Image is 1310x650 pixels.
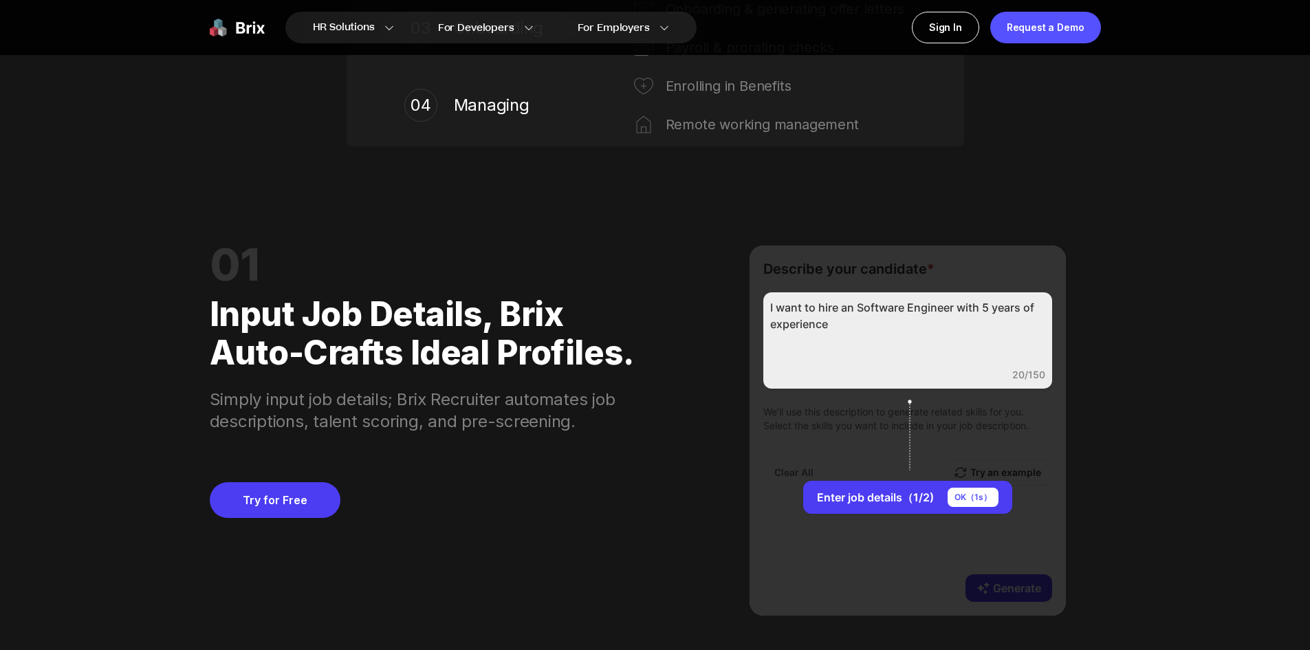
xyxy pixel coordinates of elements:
span: For Employers [578,21,650,35]
div: I want to hire an Software Engineer with 5 years of experience [763,292,1052,389]
div: Enrolling in Benefits [666,75,906,97]
span: HR Solutions [313,17,375,39]
div: OK（ 1 s） [948,488,998,507]
div: 04 [404,89,437,122]
span: Managing [454,94,550,116]
div: Simply input job details; Brix Recruiter automates job descriptions, talent scoring, and pre-scre... [210,372,646,433]
div: Remote working management [666,113,906,136]
div: 20/150 [1012,368,1045,382]
a: Try for Free [210,482,340,518]
button: Enter job details（1/2)OK（1s） [803,481,1012,514]
div: Payroll & prorating checks [666,36,906,58]
div: Input job details, Brix auto-crafts ideal profiles. [210,284,646,372]
a: Request a Demo [990,12,1101,43]
span: For Developers [438,21,514,35]
a: Sign In [912,12,979,43]
div: 01 [210,246,646,284]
